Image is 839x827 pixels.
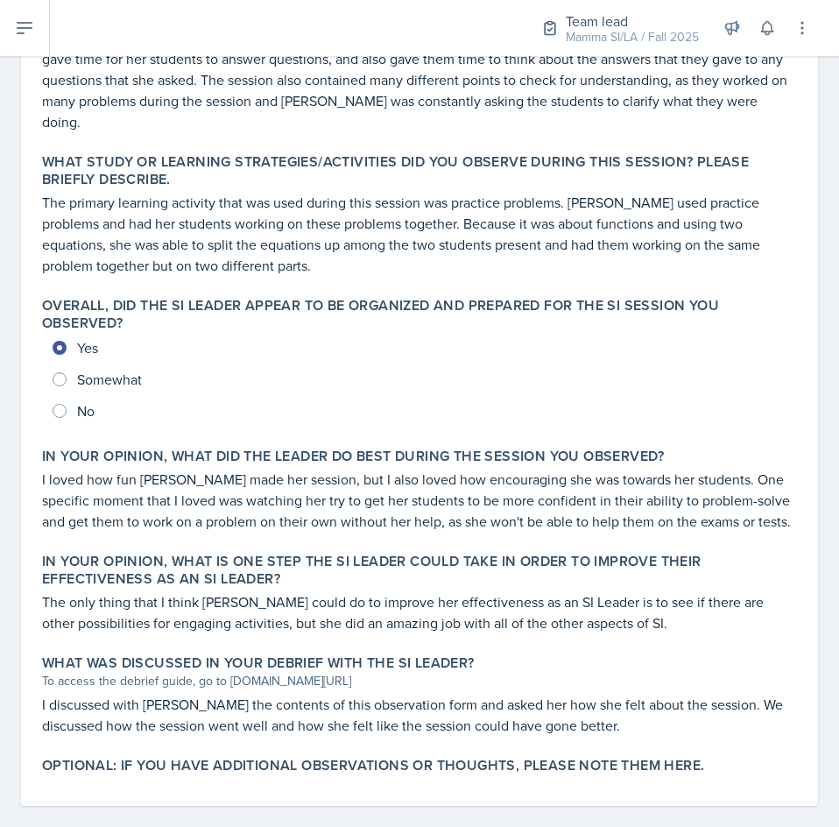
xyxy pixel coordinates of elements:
p: I loved how fun [PERSON_NAME] made her session, but I also loved how encouraging she was towards ... [42,469,797,532]
label: In your opinion, what did the leader do BEST during the session you observed? [42,448,665,465]
div: To access the debrief guide, go to [DOMAIN_NAME][URL] [42,672,797,690]
div: Team lead [566,11,699,32]
div: Mamma SI/LA / Fall 2025 [566,28,699,46]
p: The primary learning activity that was used during this session was practice problems. [PERSON_NA... [42,192,797,276]
label: Overall, did the SI Leader appear to be organized and prepared for the SI Session you observed? [42,297,797,332]
label: What was discussed in your debrief with the SI Leader? [42,654,475,672]
label: What study or learning strategies/activities did you observe during this session? Please briefly ... [42,153,797,188]
label: In your opinion, what is ONE step the SI Leader could take in order to improve their effectivenes... [42,553,797,588]
p: I discussed with [PERSON_NAME] the contents of this observation form and asked her how she felt a... [42,694,797,736]
p: [PERSON_NAME] did a great job of using facilitation skills during this session. She very frequent... [42,27,797,132]
label: Optional: If you have additional observations or thoughts, please note them here. [42,757,704,774]
p: The only thing that I think [PERSON_NAME] could do to improve her effectiveness as an SI Leader i... [42,591,797,633]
